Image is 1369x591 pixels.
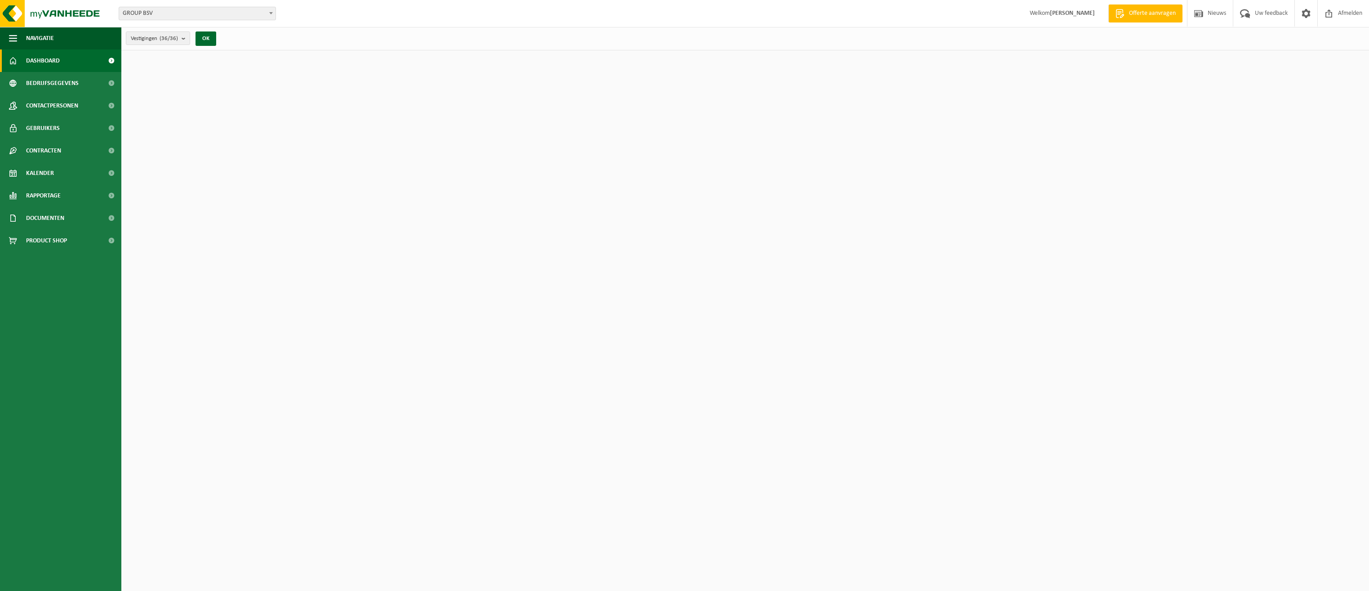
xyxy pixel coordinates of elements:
span: Vestigingen [131,32,178,45]
span: Kalender [26,162,54,184]
span: Documenten [26,207,64,229]
strong: [PERSON_NAME] [1050,10,1095,17]
count: (36/36) [160,36,178,41]
span: Gebruikers [26,117,60,139]
button: Vestigingen(36/36) [126,31,190,45]
span: GROUP BSV [119,7,276,20]
span: Bedrijfsgegevens [26,72,79,94]
span: Contactpersonen [26,94,78,117]
span: GROUP BSV [119,7,276,20]
span: Navigatie [26,27,54,49]
span: Dashboard [26,49,60,72]
span: Rapportage [26,184,61,207]
span: Contracten [26,139,61,162]
button: OK [196,31,216,46]
a: Offerte aanvragen [1108,4,1182,22]
span: Product Shop [26,229,67,252]
span: Offerte aanvragen [1127,9,1178,18]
